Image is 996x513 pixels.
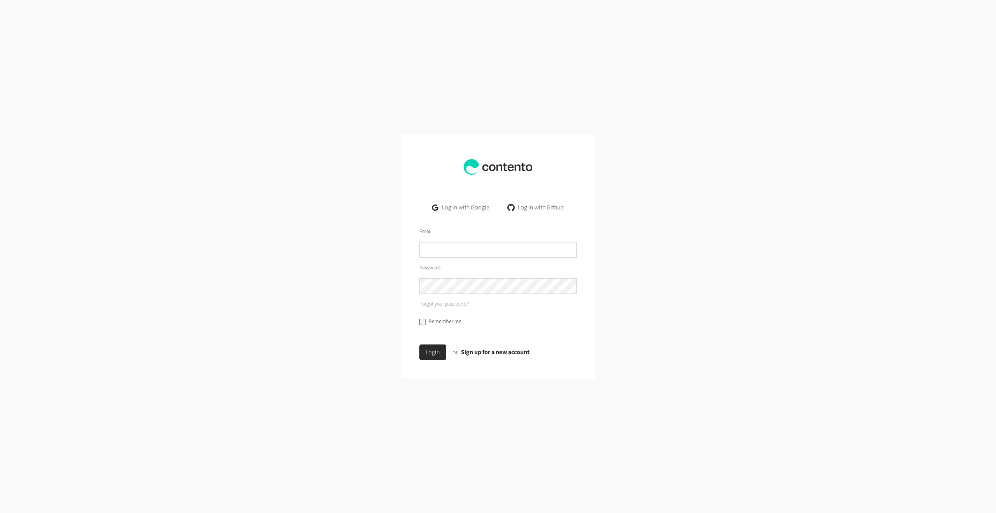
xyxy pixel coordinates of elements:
button: Login [419,344,446,360]
span: or [452,348,458,357]
label: Remember me [429,318,461,326]
a: Forgot your password? [419,300,469,308]
a: Log in with Github [502,200,570,215]
a: Log in with Google [426,200,496,215]
label: Email [419,228,431,236]
a: Sign up for a new account [461,348,530,357]
label: Password [419,264,441,272]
